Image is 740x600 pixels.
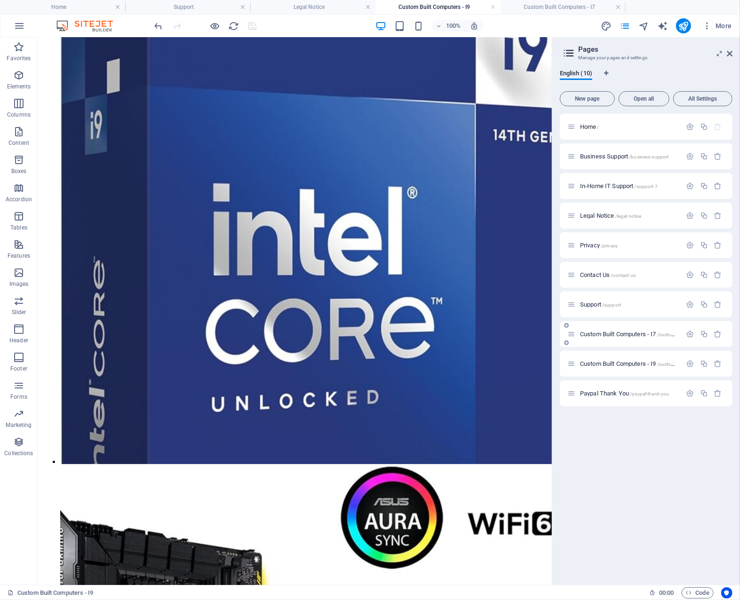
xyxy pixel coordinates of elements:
[686,123,694,131] div: Settings
[649,587,674,599] h6: Session time
[700,241,708,249] div: Duplicate
[560,68,592,81] span: English (10)
[638,20,650,32] button: navigator
[125,2,250,12] h4: Support
[686,300,694,308] div: Settings
[228,20,239,32] button: reload
[601,243,618,248] span: /privacy
[673,91,732,106] button: All Settings
[619,91,669,106] button: Open all
[702,21,732,31] span: More
[577,272,682,278] div: Contact Us/contact-us
[580,360,716,367] span: Custom Built Computers - I9
[686,271,694,279] div: Settings
[700,182,708,190] div: Duplicate
[686,152,694,160] div: Settings
[577,361,682,367] div: Custom Built Computers - I9/custom-built-computers-i9
[577,153,682,159] div: Business Support/business-support
[431,20,465,32] button: 100%
[714,182,722,190] div: Remove
[501,2,626,12] h4: Custom Built Computers - I7
[7,111,31,118] p: Columns
[250,2,375,12] h4: Legal Notice
[577,183,682,189] div: In-Home IT Support/support-7
[4,450,33,457] p: Collections
[580,182,658,189] span: Click to open page
[580,271,636,278] span: Click to open page
[470,22,478,30] i: On resize automatically adjust zoom level to fit chosen device.
[714,360,722,368] div: Remove
[700,212,708,220] div: Duplicate
[597,125,599,130] span: /
[9,280,29,288] p: Images
[580,153,669,160] span: Click to open page
[700,300,708,308] div: Duplicate
[666,589,667,596] span: :
[699,18,736,33] button: More
[580,123,599,130] span: Click to open page
[623,96,665,102] span: Open all
[700,271,708,279] div: Duplicate
[601,20,612,32] button: design
[577,390,682,396] div: Paypal Thank You/paypal-thank-you
[678,21,689,32] i: Publish
[700,152,708,160] div: Duplicate
[638,21,649,32] i: Navigator
[229,21,239,32] i: Reload page
[602,302,621,308] span: /support
[714,123,722,131] div: The startpage cannot be deleted
[686,212,694,220] div: Settings
[657,20,668,32] button: text_generator
[686,389,694,397] div: Settings
[714,300,722,308] div: Remove
[375,2,501,12] h4: Custom Built Computers - I9
[10,224,27,231] p: Tables
[657,21,668,32] i: AI Writer
[580,301,621,308] span: Click to open page
[677,96,728,102] span: All Settings
[54,20,125,32] img: Editor Logo
[657,362,716,367] span: /custom-built-computers-i9
[580,212,641,219] span: Click to open page
[615,213,642,219] span: /legal-notice
[10,393,27,401] p: Forms
[577,124,682,130] div: Home/
[714,241,722,249] div: Remove
[714,271,722,279] div: Remove
[686,587,709,599] span: Code
[560,70,732,87] div: Language Tabs
[620,21,630,32] i: Pages (Ctrl+Alt+S)
[9,337,28,344] p: Header
[6,421,32,429] p: Marketing
[8,587,94,599] a: Click to cancel selection. Double-click to open Pages
[601,21,612,32] i: Design (Ctrl+Alt+Y)
[714,389,722,397] div: Remove
[659,587,674,599] span: 00 00
[209,20,221,32] button: Click here to leave preview mode and continue editing
[580,331,716,338] span: Custom Built Computers - I7
[686,182,694,190] div: Settings
[11,167,27,175] p: Boxes
[564,96,611,102] span: New page
[578,54,714,62] h3: Manage your pages and settings
[577,301,682,308] div: Support/support
[714,152,722,160] div: Remove
[635,184,658,189] span: /support-7
[657,332,716,337] span: /custom-built-computers-i7
[630,391,669,396] span: /paypal-thank-you
[10,365,27,372] p: Footer
[153,21,164,32] i: Undo: Change pages (Ctrl+Z)
[580,242,618,249] span: Click to open page
[714,330,722,338] div: Remove
[700,330,708,338] div: Duplicate
[676,18,691,33] button: publish
[7,55,31,62] p: Favorites
[714,212,722,220] div: Remove
[620,20,631,32] button: pages
[611,273,636,278] span: /contact-us
[7,83,31,90] p: Elements
[577,331,682,337] div: Custom Built Computers - I7/custom-built-computers-i7
[700,389,708,397] div: Duplicate
[153,20,164,32] button: undo
[560,91,615,106] button: New page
